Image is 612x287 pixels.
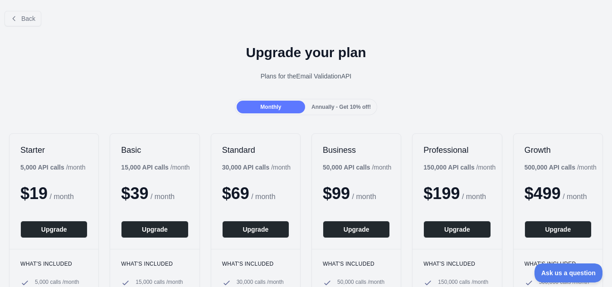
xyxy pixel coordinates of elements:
button: Upgrade [423,221,491,238]
span: $ 199 [423,184,460,203]
span: / month [462,193,486,200]
button: Upgrade [222,221,289,238]
button: Upgrade [525,221,592,238]
span: / month [251,193,275,200]
span: $ 499 [525,184,561,203]
span: $ 69 [222,184,249,203]
button: Upgrade [323,221,390,238]
span: $ 99 [323,184,350,203]
span: / month [352,193,376,200]
iframe: Toggle Customer Support [534,263,603,282]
